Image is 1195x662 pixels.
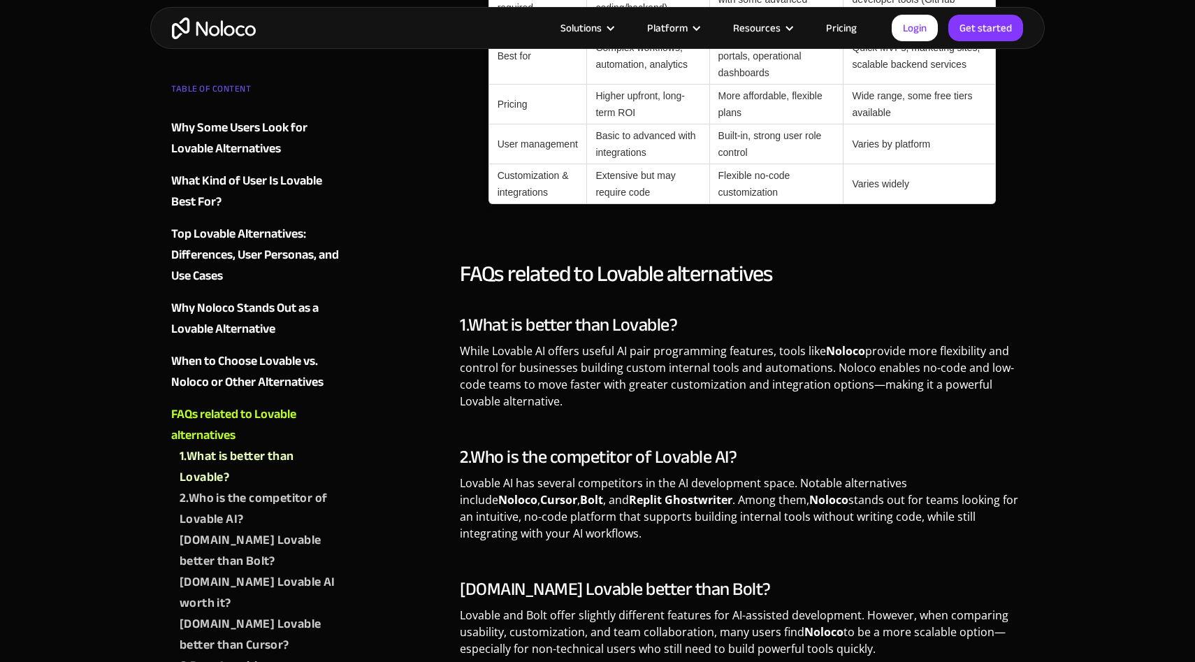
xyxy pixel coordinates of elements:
[488,28,587,85] td: Best for
[172,17,256,39] a: home
[586,124,709,164] td: Basic to advanced with integrations
[843,164,995,204] td: Varies widely
[460,475,1024,552] p: Lovable AI has several competitors in the AI development space. Notable alternatives include , , ...
[586,85,709,124] td: Higher upfront, long-term ROI
[180,488,340,530] a: 2.Who is the competitor of Lovable AI?
[809,19,874,37] a: Pricing
[543,19,630,37] div: Solutions
[460,447,1024,468] h3: 2.Who is the competitor of Lovable AI?
[560,19,602,37] div: Solutions
[180,530,340,572] a: [DOMAIN_NAME] Lovable better than Bolt?
[488,124,587,164] td: User management
[809,492,848,508] strong: Noloco
[586,164,709,204] td: Extensive but may require code
[460,579,1024,600] h3: [DOMAIN_NAME] Lovable better than Bolt?
[171,224,340,287] a: Top Lovable Alternatives: Differences, User Personas, and Use Cases‍
[171,117,340,159] a: Why Some Users Look for Lovable Alternatives
[804,624,843,640] strong: Noloco
[709,164,843,204] td: Flexible no-code customization
[843,124,995,164] td: Varies by platform
[843,85,995,124] td: Wide range, some free tiers available
[716,19,809,37] div: Resources
[647,19,688,37] div: Platform
[460,260,1024,288] h2: FAQs related to Lovable alternatives
[488,164,587,204] td: Customization & integrations
[171,171,340,213] a: What Kind of User Is Lovable Best For?
[630,19,716,37] div: Platform
[180,446,340,488] a: 1.What is better than Lovable?
[460,343,1024,420] p: While Lovable AI offers useful AI pair programming features, tools like provide more flexibility ...
[948,15,1023,41] a: Get started
[180,572,340,614] a: [DOMAIN_NAME] Lovable AI worth it?
[629,492,732,508] strong: Replit Ghostwriter
[709,28,843,85] td: Agile internal tools, client portals, operational dashboards
[171,404,340,446] a: FAQs related to Lovable alternatives
[826,343,865,359] strong: Noloco
[540,492,577,508] strong: Cursor
[488,85,587,124] td: Pricing
[171,298,340,340] a: Why Noloco Stands Out as a Lovable Alternative
[180,614,340,656] a: [DOMAIN_NAME] Lovable better than Cursor?
[892,15,938,41] a: Login
[733,19,781,37] div: Resources
[709,124,843,164] td: Built-in, strong user role control
[843,28,995,85] td: Quick MVPs, marketing sites, scalable backend services
[171,78,340,106] div: TABLE OF CONTENT
[709,85,843,124] td: More affordable, flexible plans
[460,315,1024,336] h3: 1.What is better than Lovable?
[171,351,340,393] a: When to Choose Lovable vs. Noloco or Other Alternatives
[498,492,537,508] strong: Noloco
[586,28,709,85] td: Complex workflows, automation, analytics
[580,492,603,508] strong: Bolt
